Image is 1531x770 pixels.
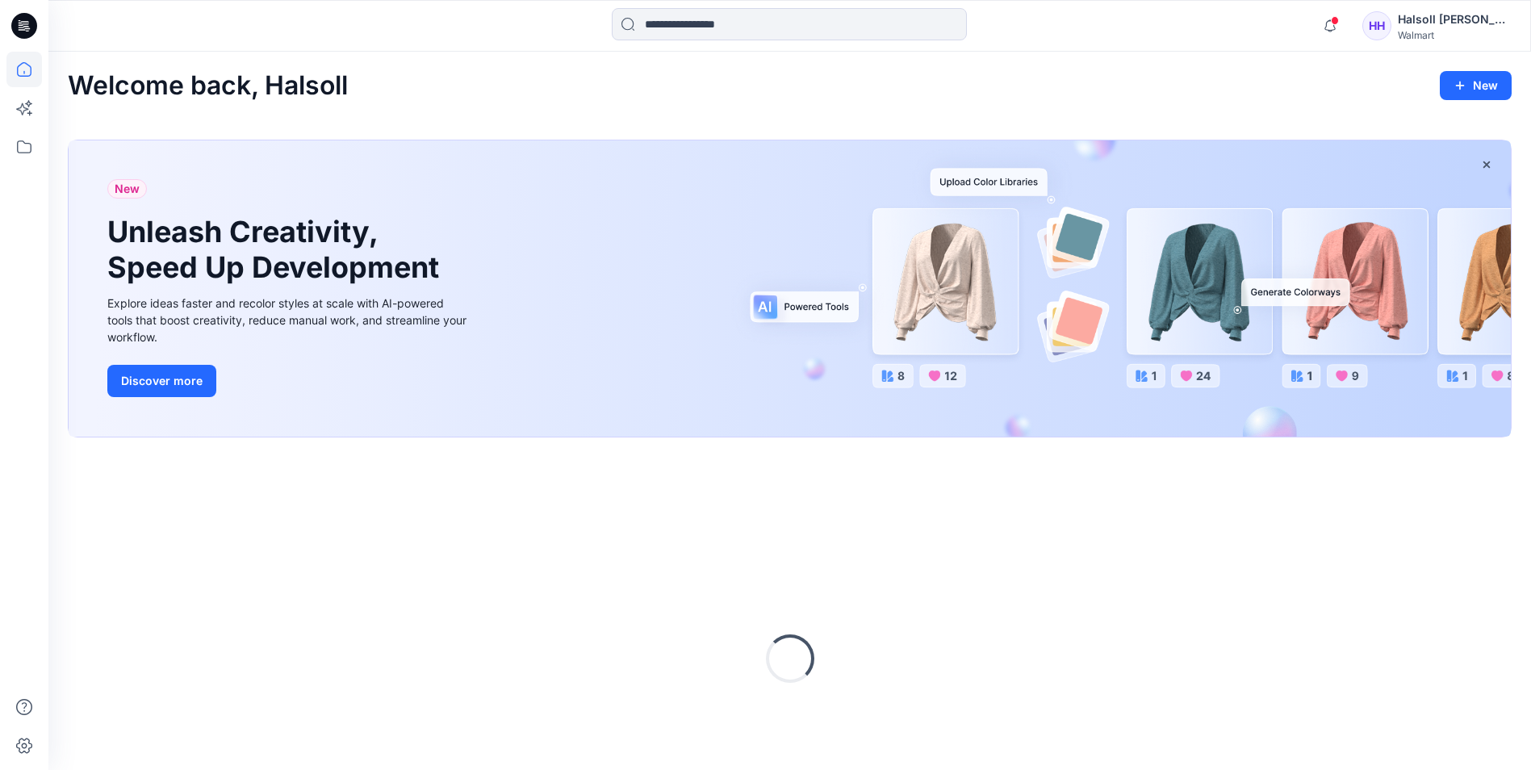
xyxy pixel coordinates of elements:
span: New [115,179,140,199]
button: New [1440,71,1512,100]
h1: Unleash Creativity, Speed Up Development [107,215,446,284]
h2: Welcome back, Halsoll [68,71,348,101]
div: Walmart [1398,29,1511,41]
a: Discover more [107,365,471,397]
div: HH [1362,11,1391,40]
div: Explore ideas faster and recolor styles at scale with AI-powered tools that boost creativity, red... [107,295,471,345]
div: Halsoll [PERSON_NAME] Girls Design Team [1398,10,1511,29]
button: Discover more [107,365,216,397]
